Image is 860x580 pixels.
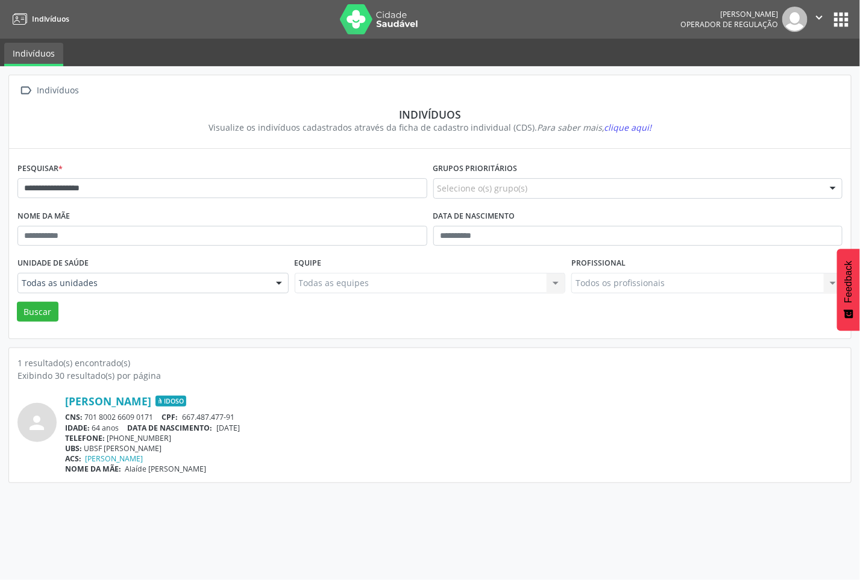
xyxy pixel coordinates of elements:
a: Indivíduos [8,9,69,29]
span: Idoso [155,396,186,407]
span: [DATE] [216,423,240,433]
div: Exibindo 30 resultado(s) por página [17,369,843,382]
label: Profissional [571,254,626,273]
button: Buscar [17,302,58,322]
div: 1 resultado(s) encontrado(s) [17,357,843,369]
span: clique aqui! [604,122,651,133]
span: Selecione o(s) grupo(s) [438,182,528,195]
span: 667.487.477-91 [182,412,234,422]
div: Visualize os indivíduos cadastrados através da ficha de cadastro individual (CDS). [26,121,834,134]
i: person [27,412,48,434]
div: [PERSON_NAME] [680,9,778,19]
a: [PERSON_NAME] [86,454,143,464]
span: ACS: [65,454,81,464]
label: Data de nascimento [433,207,515,226]
span: Feedback [843,261,854,303]
label: Nome da mãe [17,207,70,226]
button:  [808,7,830,32]
i: Para saber mais, [537,122,651,133]
div: Indivíduos [26,108,834,121]
div: [PHONE_NUMBER] [65,433,843,443]
div: UBSF [PERSON_NAME] [65,443,843,454]
span: NOME DA MÃE: [65,464,121,474]
div: Indivíduos [35,82,81,99]
span: Todas as unidades [22,277,264,289]
button: apps [830,9,852,30]
img: img [782,7,808,32]
span: DATA DE NASCIMENTO: [128,423,213,433]
button: Feedback - Mostrar pesquisa [837,249,860,331]
a: [PERSON_NAME] [65,394,151,408]
span: CNS: [65,412,83,422]
div: 701 8002 6609 0171 [65,412,843,422]
span: UBS: [65,443,82,454]
span: IDADE: [65,423,90,433]
i:  [17,82,35,99]
span: Alaíde [PERSON_NAME] [125,464,207,474]
a:  Indivíduos [17,82,81,99]
label: Equipe [295,254,322,273]
label: Grupos prioritários [433,160,518,178]
a: Indivíduos [4,43,63,66]
span: TELEFONE: [65,433,105,443]
label: Unidade de saúde [17,254,89,273]
i:  [812,11,826,24]
span: Indivíduos [32,14,69,24]
label: Pesquisar [17,160,63,178]
span: Operador de regulação [680,19,778,30]
div: 64 anos [65,423,843,433]
span: CPF: [162,412,178,422]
